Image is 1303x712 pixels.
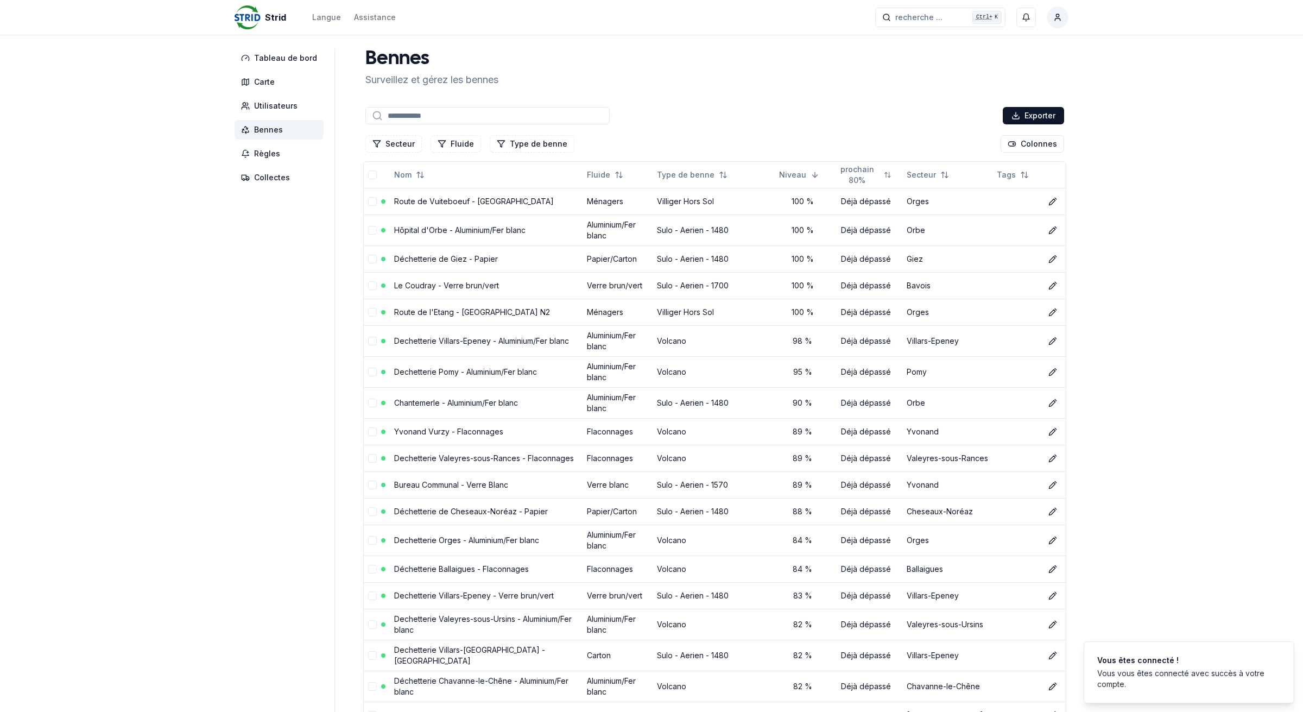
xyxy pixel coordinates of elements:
[394,254,498,263] a: Déchetterie de Giez - Papier
[583,356,652,387] td: Aluminium/Fer blanc
[650,166,734,184] button: Not sorted. Click to sort ascending.
[653,299,775,325] td: Villiger Hors Sol
[583,525,652,556] td: Aluminium/Fer blanc
[779,535,826,546] div: 84 %
[235,4,261,30] img: Strid Logo
[779,480,826,490] div: 89 %
[834,336,898,346] div: Déjà dépassé
[828,166,898,184] button: Not sorted. Click to sort ascending.
[902,525,992,556] td: Orges
[653,640,775,671] td: Sulo - Aerien - 1480
[834,619,898,630] div: Déjà dépassé
[834,398,898,408] div: Déjà dépassé
[394,367,537,376] a: Dechetterie Pomy - Aluminium/Fer blanc
[583,556,652,582] td: Flaconnages
[902,445,992,471] td: Valeyres-sous-Rances
[394,676,568,696] a: Déchetterie Chavanne-le-Chêne - Aluminium/Fer blanc
[653,582,775,609] td: Sulo - Aerien - 1480
[235,48,328,68] a: Tableau de bord
[583,188,652,215] td: Ménagers
[394,225,526,235] a: Hôpital d'Orbe - Aluminium/Fer blanc
[254,124,283,135] span: Bennes
[834,650,898,661] div: Déjà dépassé
[902,387,992,418] td: Orbe
[254,148,280,159] span: Règles
[587,169,610,180] span: Fluide
[834,367,898,377] div: Déjà dépassé
[368,620,377,629] button: select-row
[583,671,652,702] td: Aluminium/Fer blanc
[653,418,775,445] td: Volcano
[394,480,508,489] a: Bureau Communal - Verre Blanc
[235,96,328,116] a: Utilisateurs
[779,307,826,318] div: 100 %
[394,507,548,516] a: Déchetterie de Cheseaux-Noréaz - Papier
[368,536,377,545] button: select-row
[368,226,377,235] button: select-row
[583,445,652,471] td: Flaconnages
[368,171,377,179] button: select-all
[834,480,898,490] div: Déjà dépassé
[583,299,652,325] td: Ménagers
[653,245,775,272] td: Sulo - Aerien - 1480
[394,535,539,545] a: Dechetterie Orges - Aluminium/Fer blanc
[235,168,328,187] a: Collectes
[834,225,898,236] div: Déjà dépassé
[907,169,936,180] span: Secteur
[1097,668,1276,690] div: Vous vous êtes connecté avec succès à votre compte.
[834,506,898,517] div: Déjà dépassé
[902,188,992,215] td: Orges
[583,498,652,525] td: Papier/Carton
[583,471,652,498] td: Verre blanc
[312,12,341,23] div: Langue
[394,169,412,180] span: Nom
[779,506,826,517] div: 88 %
[834,453,898,464] div: Déjà dépassé
[653,356,775,387] td: Volcano
[779,619,826,630] div: 82 %
[368,399,377,407] button: select-row
[1097,655,1276,666] div: Vous êtes connecté !
[902,215,992,245] td: Orbe
[902,498,992,525] td: Cheseaux-Noréaz
[1003,107,1064,124] button: Exporter
[834,196,898,207] div: Déjà dépassé
[779,681,826,692] div: 82 %
[583,418,652,445] td: Flaconnages
[583,609,652,640] td: Aluminium/Fer blanc
[365,48,498,70] h1: Bennes
[583,387,652,418] td: Aluminium/Fer blanc
[834,280,898,291] div: Déjà dépassé
[834,426,898,437] div: Déjà dépassé
[583,245,652,272] td: Papier/Carton
[235,144,328,163] a: Règles
[394,281,499,290] a: Le Coudray - Verre brun/vert
[368,454,377,463] button: select-row
[653,272,775,299] td: Sulo - Aerien - 1700
[653,325,775,356] td: Volcano
[583,325,652,356] td: Aluminium/Fer blanc
[653,188,775,215] td: Villiger Hors Sol
[902,356,992,387] td: Pomy
[394,336,569,345] a: Dechetterie Villars-Epeney - Aluminium/Fer blanc
[368,682,377,691] button: select-row
[902,556,992,582] td: Ballaigues
[354,11,396,24] a: Assistance
[312,11,341,24] button: Langue
[779,590,826,601] div: 83 %
[653,498,775,525] td: Sulo - Aerien - 1480
[583,582,652,609] td: Verre brun/vert
[368,591,377,600] button: select-row
[431,135,481,153] button: Filtrer les lignes
[254,77,275,87] span: Carte
[779,650,826,661] div: 82 %
[875,8,1005,27] button: recherche ...Ctrl+K
[779,196,826,207] div: 100 %
[394,614,572,634] a: Dechetterie Valeyres-sous-Ursins - Aluminium/Fer blanc
[394,398,518,407] a: Chantemerle - Aluminium/Fer blanc
[394,645,545,665] a: Dechetterie Villars-[GEOGRAPHIC_DATA] - [GEOGRAPHIC_DATA]
[902,418,992,445] td: Yvonand
[779,564,826,575] div: 84 %
[254,172,290,183] span: Collectes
